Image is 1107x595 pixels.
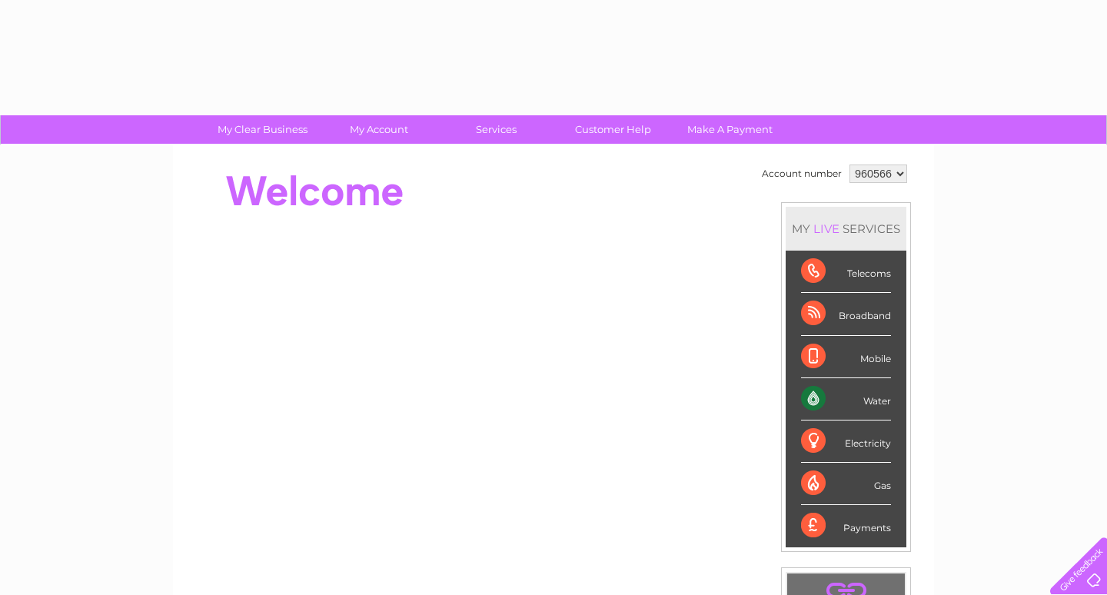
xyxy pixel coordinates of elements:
div: Payments [801,505,891,547]
div: Water [801,378,891,420]
div: Telecoms [801,251,891,293]
div: Electricity [801,420,891,463]
a: Customer Help [550,115,676,144]
a: My Account [316,115,443,144]
a: Make A Payment [667,115,793,144]
div: Mobile [801,336,891,378]
div: Gas [801,463,891,505]
div: Broadband [801,293,891,335]
div: LIVE [810,221,843,236]
a: Services [433,115,560,144]
td: Account number [758,161,846,187]
a: My Clear Business [199,115,326,144]
div: MY SERVICES [786,207,906,251]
